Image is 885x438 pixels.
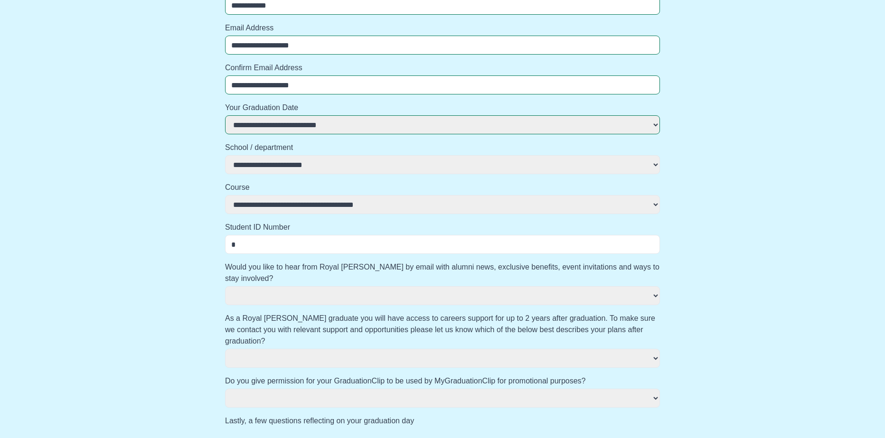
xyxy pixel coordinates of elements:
[225,182,660,193] label: Course
[225,313,660,347] label: As a Royal [PERSON_NAME] graduate you will have access to careers support for up to 2 years after...
[225,222,660,233] label: Student ID Number
[225,102,660,113] label: Your Graduation Date
[225,142,660,153] label: School / department
[225,22,660,34] label: Email Address
[225,261,660,284] label: Would you like to hear from Royal [PERSON_NAME] by email with alumni news, exclusive benefits, ev...
[225,415,660,427] label: Lastly, a few questions reflecting on your graduation day
[225,375,660,387] label: Do you give permission for your GraduationClip to be used by MyGraduationClip for promotional pur...
[225,62,660,74] label: Confirm Email Address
